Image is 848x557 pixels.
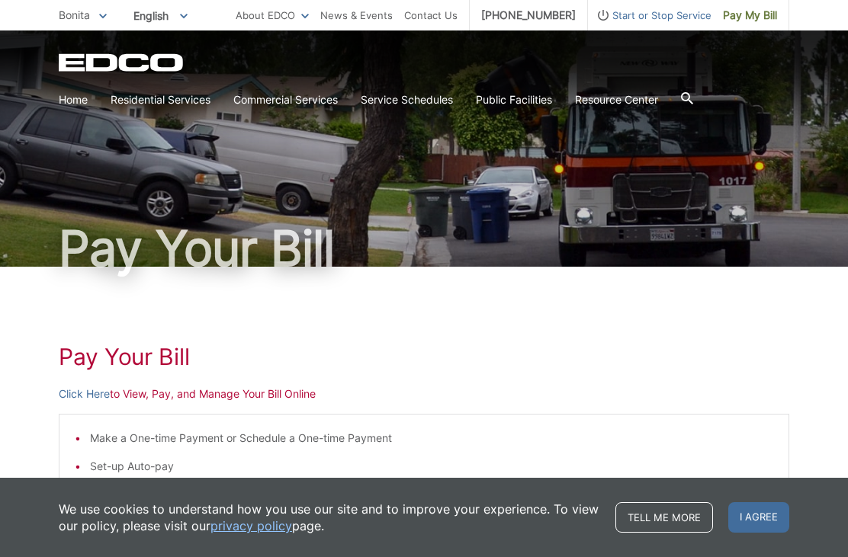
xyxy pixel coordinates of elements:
h1: Pay Your Bill [59,343,789,370]
a: News & Events [320,7,393,24]
a: privacy policy [210,517,292,534]
span: I agree [728,502,789,533]
a: Click Here [59,386,110,402]
a: Public Facilities [476,91,552,108]
span: Pay My Bill [723,7,777,24]
li: Set-up Auto-pay [90,458,773,475]
span: English [122,3,199,28]
p: We use cookies to understand how you use our site and to improve your experience. To view our pol... [59,501,600,534]
a: Home [59,91,88,108]
a: Contact Us [404,7,458,24]
a: EDCD logo. Return to the homepage. [59,53,185,72]
span: Bonita [59,8,90,21]
a: Resource Center [575,91,658,108]
h1: Pay Your Bill [59,224,789,273]
a: Residential Services [111,91,210,108]
a: Service Schedules [361,91,453,108]
a: Tell me more [615,502,713,533]
a: Commercial Services [233,91,338,108]
li: Make a One-time Payment or Schedule a One-time Payment [90,430,773,447]
a: About EDCO [236,7,309,24]
p: to View, Pay, and Manage Your Bill Online [59,386,789,402]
